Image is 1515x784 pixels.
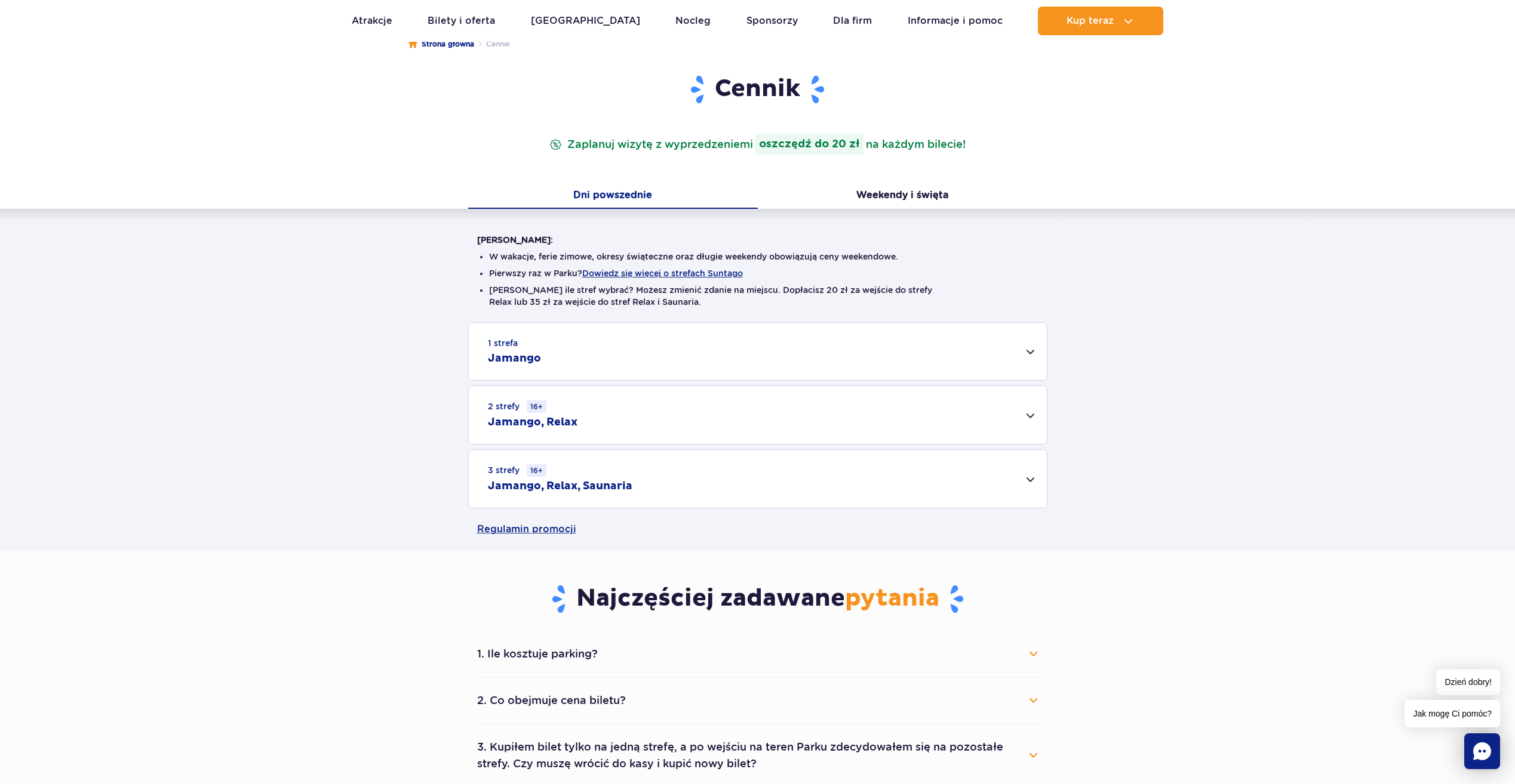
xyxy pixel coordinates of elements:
[758,184,1047,209] button: Weekendy i święta
[477,584,1038,615] h3: Najczęściej zadawane
[489,251,1027,263] li: W wakacje, ferie zimowe, okresy świąteczne oraz długie weekendy obowiązują ceny weekendowe.
[477,734,1038,777] button: 3. Kupiłem bilet tylko na jedną strefę, a po wejściu na teren Parku zdecydowałem się na pozostałe...
[488,400,546,413] small: 2 strefy
[488,351,541,366] h2: Jamango
[527,464,546,477] small: 16+
[1464,733,1500,769] div: Chat
[468,184,758,209] button: Dni powszednie
[488,415,577,430] h2: Jamango, Relax
[352,7,392,35] a: Atrakcje
[746,7,798,35] a: Sponsorzy
[488,464,546,477] small: 3 strefy
[408,38,474,50] a: Strona główna
[755,134,863,155] strong: oszczędź do 20 zł
[845,584,939,613] span: pytania
[531,7,640,35] a: [GEOGRAPHIC_DATA]
[547,134,968,155] p: Zaplanuj wizytę z wyprzedzeniem na każdym bilecie!
[1405,700,1500,727] span: Jak mogę Ci pomóc?
[428,7,495,35] a: Bilety i oferta
[527,400,546,413] small: 16+
[477,641,1038,667] button: 1. Ile kosztuje parking?
[488,337,518,349] small: 1 strefa
[477,687,1038,714] button: 2. Co obejmuje cena biletu?
[477,74,1038,105] h1: Cennik
[675,7,711,35] a: Nocleg
[1038,7,1163,35] button: Kup teraz
[908,7,1003,35] a: Informacje i pomoc
[477,235,553,245] strong: [PERSON_NAME]:
[489,267,1027,279] li: Pierwszy raz w Parku?
[474,38,510,50] li: Cennik
[833,7,872,35] a: Dla firm
[1067,16,1114,26] span: Kup teraz
[488,479,632,493] h2: Jamango, Relax, Saunaria
[1436,669,1500,695] span: Dzień dobry!
[477,508,1038,550] a: Regulamin promocji
[582,268,743,278] button: Dowiedz się więcej o strefach Suntago
[489,284,1027,308] li: [PERSON_NAME] ile stref wybrać? Możesz zmienić zdanie na miejscu. Dopłacisz 20 zł za wejście do s...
